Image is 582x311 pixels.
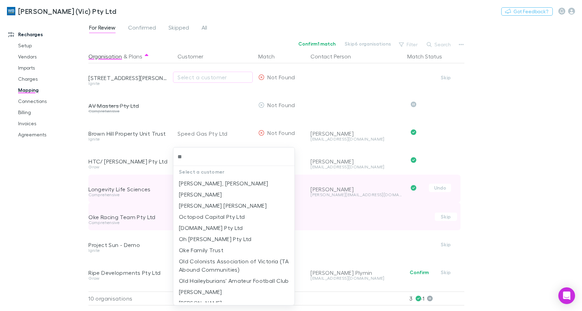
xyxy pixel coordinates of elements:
[173,275,294,286] li: Old Haileyburians' Amateur Football Club
[173,166,294,178] p: Select a customer
[173,211,294,222] li: Octopod Capital Pty Ltd
[173,256,294,275] li: Old Colonists Association of Victoria (TA Abound Communities)
[173,222,294,233] li: [DOMAIN_NAME] Pty Ltd
[173,178,294,189] li: [PERSON_NAME], [PERSON_NAME]
[173,297,294,309] li: [PERSON_NAME]
[173,189,294,200] li: [PERSON_NAME]
[173,286,294,297] li: [PERSON_NAME]
[173,245,294,256] li: Oke Family Trust
[558,287,575,304] div: Open Intercom Messenger
[173,233,294,245] li: Oh [PERSON_NAME] Pty Ltd
[173,200,294,211] li: [PERSON_NAME] [PERSON_NAME]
